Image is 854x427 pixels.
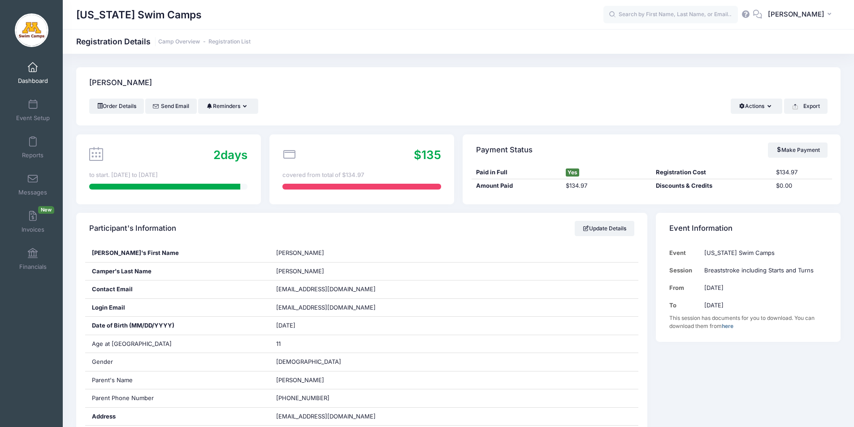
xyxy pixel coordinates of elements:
span: Dashboard [18,77,48,85]
h4: Payment Status [476,137,533,163]
div: Paid in Full [472,168,562,177]
a: Camp Overview [158,39,200,45]
span: [PERSON_NAME] [276,267,324,275]
span: 2 [213,148,221,162]
div: $0.00 [772,181,832,190]
div: Parent's Name [85,371,270,389]
h1: Registration Details [76,37,251,46]
div: Address [85,408,270,426]
div: covered from total of $134.97 [282,171,441,180]
button: Actions [731,99,782,114]
span: [EMAIL_ADDRESS][DOMAIN_NAME] [276,413,376,420]
span: $135 [414,148,441,162]
td: From [669,279,700,297]
a: Order Details [89,99,144,114]
a: here [722,323,733,329]
span: [PERSON_NAME] [768,9,824,19]
div: Date of Birth (MM/DD/YYYY) [85,317,270,335]
td: Event [669,244,700,262]
a: Financials [12,243,54,275]
span: 11 [276,340,281,347]
a: InvoicesNew [12,206,54,237]
span: [PHONE_NUMBER] [276,394,329,401]
div: [PERSON_NAME]'s First Name [85,244,270,262]
span: Financials [19,263,47,271]
span: [EMAIL_ADDRESS][DOMAIN_NAME] [276,303,388,312]
span: Event Setup [16,114,50,122]
a: Update Details [575,221,634,236]
div: Amount Paid [472,181,562,190]
td: [DATE] [700,279,828,297]
span: [PERSON_NAME] [276,249,324,256]
div: Registration Cost [652,168,772,177]
span: Messages [18,189,47,196]
input: Search by First Name, Last Name, or Email... [603,6,738,24]
a: Registration List [208,39,251,45]
a: Reports [12,132,54,163]
h4: Participant's Information [89,216,176,242]
button: [PERSON_NAME] [762,4,841,25]
span: Invoices [22,226,44,233]
button: Export [784,99,828,114]
h4: [PERSON_NAME] [89,70,152,96]
a: Make Payment [768,142,828,158]
span: Yes [566,168,579,177]
td: To [669,297,700,314]
img: Minnesota Swim Camps [15,13,48,47]
div: Age at [GEOGRAPHIC_DATA] [85,335,270,353]
a: Messages [12,169,54,200]
a: Send Email [145,99,197,114]
div: Discounts & Credits [652,181,772,190]
div: $134.97 [772,168,832,177]
div: This session has documents for you to download. You can download them from [669,314,828,330]
td: Session [669,262,700,279]
td: Breaststroke including Starts and Turns [700,262,828,279]
td: [US_STATE] Swim Camps [700,244,828,262]
span: [DATE] [276,322,295,329]
td: [DATE] [700,297,828,314]
div: $134.97 [562,181,652,190]
div: Login Email [85,299,270,317]
span: [DEMOGRAPHIC_DATA] [276,358,341,365]
span: [EMAIL_ADDRESS][DOMAIN_NAME] [276,285,376,293]
div: days [213,146,247,164]
div: to start. [DATE] to [DATE] [89,171,247,180]
div: Camper's Last Name [85,263,270,280]
span: Reports [22,151,43,159]
a: Event Setup [12,95,54,126]
span: New [38,206,54,214]
div: Contact Email [85,280,270,298]
a: Dashboard [12,57,54,89]
h1: [US_STATE] Swim Camps [76,4,202,25]
span: [PERSON_NAME] [276,376,324,384]
div: Gender [85,353,270,371]
div: Parent Phone Number [85,389,270,407]
h4: Event Information [669,216,733,242]
button: Reminders [198,99,258,114]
